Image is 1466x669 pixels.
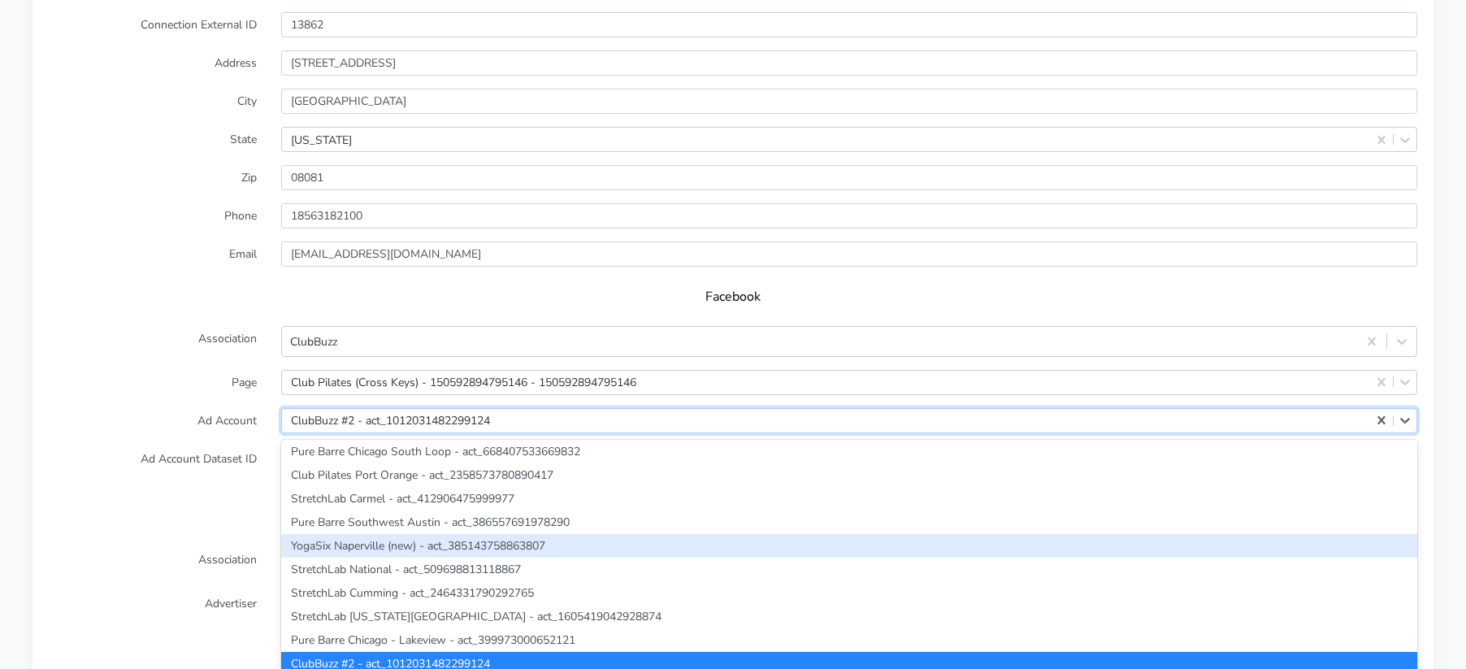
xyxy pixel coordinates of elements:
label: Advertiser [37,591,269,616]
input: Enter the external ID .. [281,12,1417,37]
div: StretchLab Carmel - act_412906475999977 [281,487,1417,510]
label: Email [37,241,269,267]
label: Ad Account Dataset ID [37,446,269,489]
label: Connection External ID [37,12,269,37]
input: Enter Email ... [281,241,1417,267]
label: Zip [37,165,269,190]
label: Page [37,370,269,395]
h5: Facebook [65,289,1401,305]
h5: TikTok [65,510,1401,526]
div: StretchLab Cumming - act_2464331790292765 [281,581,1417,605]
div: ClubBuzz #2 - act_1012031482299124 [291,412,490,429]
label: Association [37,547,269,578]
input: Enter Address .. [281,50,1417,76]
label: State [37,127,269,152]
label: Address [37,50,269,76]
label: Ad Account [37,408,269,433]
div: Pure Barre Chicago South Loop - act_668407533669832 [281,440,1417,463]
label: Phone [37,203,269,228]
h5: Settings [65,639,1401,654]
div: Pure Barre Chicago - Lakeview - act_399973000652121 [281,628,1417,652]
input: Enter Zip .. [281,165,1417,190]
div: StretchLab [US_STATE][GEOGRAPHIC_DATA] - act_1605419042928874 [281,605,1417,628]
input: Enter phone ... [281,203,1417,228]
label: Association [37,326,269,357]
div: ClubBuzz [290,332,337,350]
div: YogaSix Naperville (new) - act_385143758863807 [281,534,1417,558]
div: Pure Barre Southwest Austin - act_386557691978290 [281,510,1417,534]
div: Club Pilates Port Orange - act_2358573780890417 [281,463,1417,487]
div: StretchLab National - act_509698813118867 [281,558,1417,581]
input: Enter the City .. [281,89,1417,114]
div: [US_STATE] [291,131,352,148]
div: Club Pilates (Cross Keys) - 150592894795146 - 150592894795146 [291,374,636,391]
label: City [37,89,269,114]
